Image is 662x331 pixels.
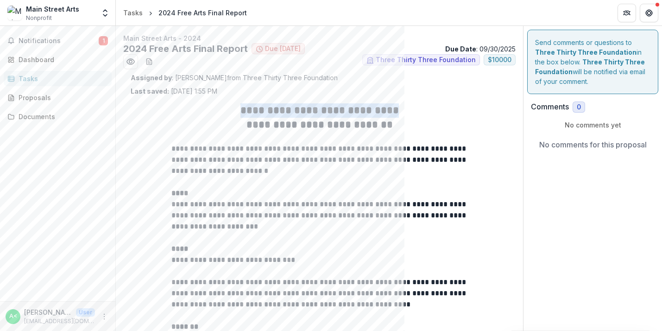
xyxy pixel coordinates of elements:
[26,4,79,14] div: Main Street Arts
[4,52,112,67] a: Dashboard
[4,71,112,86] a: Tasks
[9,313,17,319] div: Ashley Storrow <ashley@mainstreetarts.org>
[535,58,645,76] strong: Three Thirty Three Foundation
[445,45,476,53] strong: Due Date
[120,6,146,19] a: Tasks
[488,56,511,64] span: $ 10000
[19,74,104,83] div: Tasks
[4,33,112,48] button: Notifications1
[531,102,569,111] h2: Comments
[24,307,72,317] p: [PERSON_NAME] <[PERSON_NAME][EMAIL_ADDRESS][DOMAIN_NAME]>
[123,54,138,69] button: Preview 1e0e3241-f392-4307-b3a3-a548c4c1c3c8.pdf
[7,6,22,20] img: Main Street Arts
[99,4,112,22] button: Open entity switcher
[123,8,143,18] div: Tasks
[123,33,516,43] p: Main Street Arts - 2024
[4,90,112,105] a: Proposals
[640,4,658,22] button: Get Help
[99,311,110,322] button: More
[445,44,516,54] p: : 09/30/2025
[99,36,108,45] span: 1
[19,37,99,45] span: Notifications
[539,139,647,150] p: No comments for this proposal
[376,56,476,64] span: Three Thirty Three Foundation
[131,73,508,83] p: : [PERSON_NAME] from Three Thirty Three Foundation
[142,54,157,69] button: download-word-button
[531,120,655,130] p: No comments yet
[131,86,217,96] p: [DATE] 1:55 PM
[577,103,581,111] span: 0
[19,93,104,102] div: Proposals
[19,55,104,64] div: Dashboard
[131,87,169,95] strong: Last saved:
[158,8,247,18] div: 2024 Free Arts Final Report
[618,4,636,22] button: Partners
[26,14,52,22] span: Nonprofit
[535,48,637,56] strong: Three Thirty Three Foundation
[131,74,172,82] strong: Assigned by
[527,30,658,94] div: Send comments or questions to in the box below. will be notified via email of your comment.
[265,45,301,53] span: Due [DATE]
[76,308,95,317] p: User
[120,6,251,19] nav: breadcrumb
[24,317,95,325] p: [EMAIL_ADDRESS][DOMAIN_NAME]
[123,43,248,54] h2: 2024 Free Arts Final Report
[4,109,112,124] a: Documents
[19,112,104,121] div: Documents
